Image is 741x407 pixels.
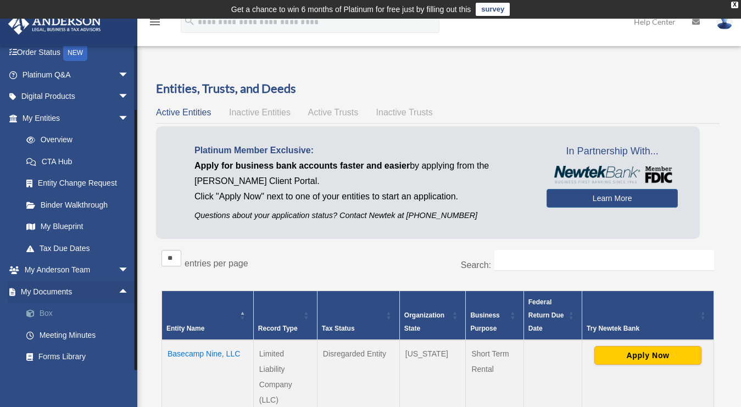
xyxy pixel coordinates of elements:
span: Tax Status [322,325,355,332]
a: My Entitiesarrow_drop_down [8,107,140,129]
th: Organization State: Activate to sort [399,291,466,340]
span: arrow_drop_down [118,86,140,108]
button: Apply Now [594,346,701,365]
label: Search: [461,260,491,270]
span: Business Purpose [470,311,499,332]
span: Inactive Entities [229,108,291,117]
a: Order StatusNEW [8,42,146,64]
span: Inactive Trusts [376,108,433,117]
a: My Blueprint [15,216,140,238]
span: arrow_drop_up [118,281,140,303]
th: Try Newtek Bank : Activate to sort [582,291,714,340]
th: Entity Name: Activate to invert sorting [162,291,254,340]
span: arrow_drop_down [118,107,140,130]
a: survey [476,3,510,16]
i: menu [148,15,161,29]
a: CTA Hub [15,150,140,172]
p: Click "Apply Now" next to one of your entities to start an application. [194,189,530,204]
label: entries per page [185,259,248,268]
span: arrow_drop_down [118,259,140,282]
img: User Pic [716,14,733,30]
th: Record Type: Activate to sort [253,291,317,340]
span: Record Type [258,325,298,332]
a: menu [148,19,161,29]
span: arrow_drop_down [118,64,140,86]
div: NEW [63,44,87,61]
span: Federal Return Due Date [528,298,564,332]
span: Active Trusts [308,108,359,117]
a: Notarize [15,367,146,389]
a: Tax Due Dates [15,237,140,259]
img: NewtekBankLogoSM.png [552,166,672,183]
a: Platinum Q&Aarrow_drop_down [8,64,146,86]
img: Anderson Advisors Platinum Portal [5,13,104,35]
th: Tax Status: Activate to sort [317,291,399,340]
span: In Partnership With... [547,143,678,160]
th: Federal Return Due Date: Activate to sort [523,291,582,340]
p: Platinum Member Exclusive: [194,143,530,158]
a: Entity Change Request [15,172,140,194]
span: Active Entities [156,108,211,117]
a: Learn More [547,189,678,208]
p: Questions about your application status? Contact Newtek at [PHONE_NUMBER] [194,209,530,222]
a: Digital Productsarrow_drop_down [8,86,146,108]
span: Apply for business bank accounts faster and easier [194,161,410,170]
span: Entity Name [166,325,204,332]
span: Organization State [404,311,444,332]
th: Business Purpose: Activate to sort [466,291,523,340]
a: Overview [15,129,135,151]
a: Box [15,303,146,325]
a: Meeting Minutes [15,324,146,346]
i: search [183,15,196,27]
div: Try Newtek Bank [587,322,697,335]
a: My Anderson Teamarrow_drop_down [8,259,146,281]
h3: Entities, Trusts, and Deeds [156,80,720,97]
a: Forms Library [15,346,146,368]
a: Binder Walkthrough [15,194,140,216]
p: by applying from the [PERSON_NAME] Client Portal. [194,158,530,189]
a: My Documentsarrow_drop_up [8,281,146,303]
div: close [731,2,738,8]
div: Get a chance to win 6 months of Platinum for free just by filling out this [231,3,471,16]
